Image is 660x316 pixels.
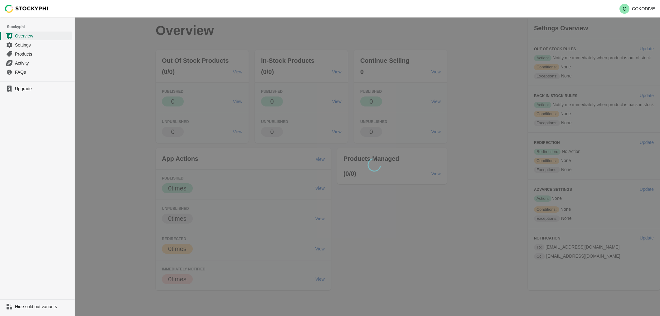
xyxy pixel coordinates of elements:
[2,58,72,67] a: Activity
[2,84,72,93] a: Upgrade
[2,302,72,311] a: Hide sold out variants
[632,6,655,11] p: COKODIVE
[15,69,71,75] span: FAQs
[15,60,71,66] span: Activity
[2,49,72,58] a: Products
[2,40,72,49] a: Settings
[7,24,75,30] span: Stockyphi
[15,42,71,48] span: Settings
[617,2,658,15] button: Avatar with initials CCOKODIVE
[2,67,72,77] a: FAQs
[619,4,629,14] span: Avatar with initials C
[15,86,71,92] span: Upgrade
[15,33,71,39] span: Overview
[623,6,626,12] text: C
[15,304,71,310] span: Hide sold out variants
[2,31,72,40] a: Overview
[5,5,49,13] img: Stockyphi
[15,51,71,57] span: Products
